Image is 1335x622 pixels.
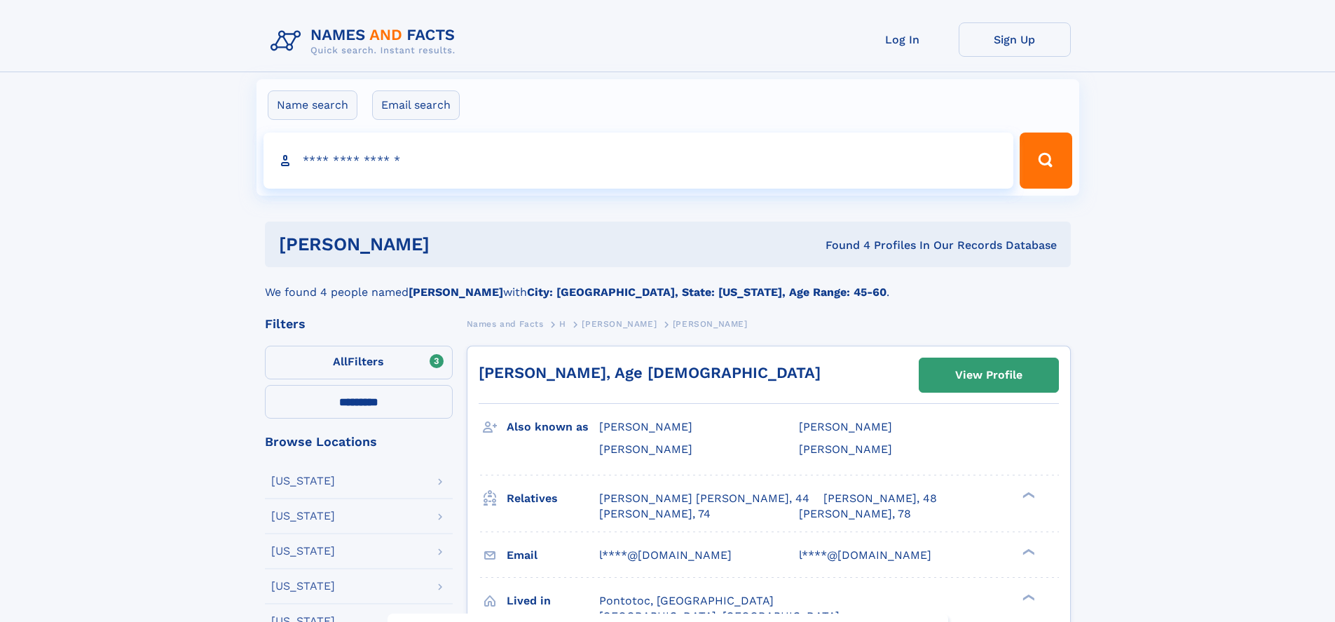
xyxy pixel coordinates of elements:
[559,319,566,329] span: H
[599,594,774,607] span: Pontotoc, [GEOGRAPHIC_DATA]
[409,285,503,299] b: [PERSON_NAME]
[627,238,1057,253] div: Found 4 Profiles In Our Records Database
[279,236,628,253] h1: [PERSON_NAME]
[919,358,1058,392] a: View Profile
[507,415,599,439] h3: Also known as
[823,491,937,506] a: [PERSON_NAME], 48
[263,133,1014,189] input: search input
[271,511,335,522] div: [US_STATE]
[799,420,892,433] span: [PERSON_NAME]
[271,475,335,487] div: [US_STATE]
[265,435,453,448] div: Browse Locations
[265,318,453,330] div: Filters
[955,359,1022,391] div: View Profile
[265,267,1071,301] div: We found 4 people named with .
[1019,490,1036,499] div: ❯
[559,315,566,332] a: H
[599,442,692,456] span: [PERSON_NAME]
[599,420,692,433] span: [PERSON_NAME]
[527,285,886,299] b: City: [GEOGRAPHIC_DATA], State: [US_STATE], Age Range: 45-60
[799,506,911,522] a: [PERSON_NAME], 78
[673,319,748,329] span: [PERSON_NAME]
[507,487,599,511] h3: Relatives
[799,442,892,456] span: [PERSON_NAME]
[467,315,544,332] a: Names and Facts
[507,589,599,613] h3: Lived in
[582,315,657,332] a: [PERSON_NAME]
[333,355,348,368] span: All
[265,346,453,379] label: Filters
[1019,547,1036,556] div: ❯
[271,581,335,592] div: [US_STATE]
[271,546,335,557] div: [US_STATE]
[372,90,460,120] label: Email search
[479,364,821,381] a: [PERSON_NAME], Age [DEMOGRAPHIC_DATA]
[582,319,657,329] span: [PERSON_NAME]
[599,491,809,506] a: [PERSON_NAME] [PERSON_NAME], 44
[1019,593,1036,602] div: ❯
[265,22,467,60] img: Logo Names and Facts
[268,90,357,120] label: Name search
[599,506,711,522] a: [PERSON_NAME], 74
[507,543,599,567] h3: Email
[959,22,1071,57] a: Sign Up
[1020,133,1072,189] button: Search Button
[847,22,959,57] a: Log In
